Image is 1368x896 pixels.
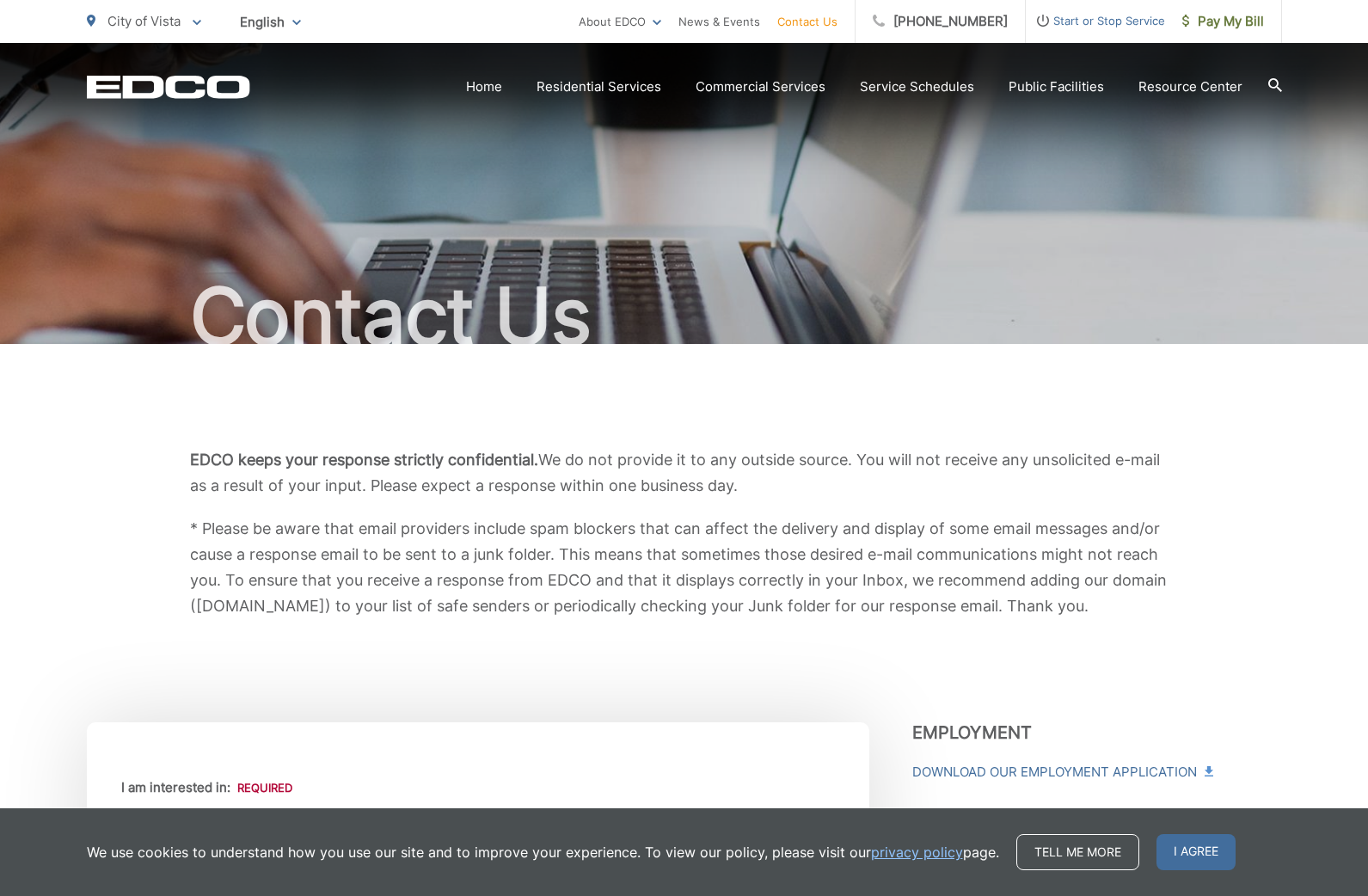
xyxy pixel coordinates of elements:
a: Home [466,77,502,97]
p: * Please be aware that email providers include spam blockers that can affect the delivery and dis... [190,516,1179,619]
p: We use cookies to understand how you use our site and to improve your experience. To view our pol... [87,842,999,862]
span: Pay My Bill [1182,11,1264,32]
a: Resource Center [1138,77,1242,97]
a: Contact Us [777,11,837,32]
span: City of Vista [107,13,181,29]
span: English [227,7,314,37]
a: Residential Services [537,77,661,97]
h3: Employment [912,722,1282,743]
a: privacy policy [871,842,963,862]
span: I agree [1156,834,1236,870]
a: News & Events [678,11,760,32]
label: I am interested in: [121,780,292,795]
a: Service Schedules [860,77,974,97]
b: EDCO keeps your response strictly confidential. [190,451,538,469]
a: About EDCO [579,11,661,32]
a: Tell me more [1016,834,1139,870]
a: EDCD logo. Return to the homepage. [87,75,250,99]
a: Commercial Services [696,77,825,97]
h1: Contact Us [87,273,1282,359]
p: We do not provide it to any outside source. You will not receive any unsolicited e-mail as a resu... [190,447,1179,499]
a: Public Facilities [1009,77,1104,97]
a: Download Our Employment Application [912,762,1212,782]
